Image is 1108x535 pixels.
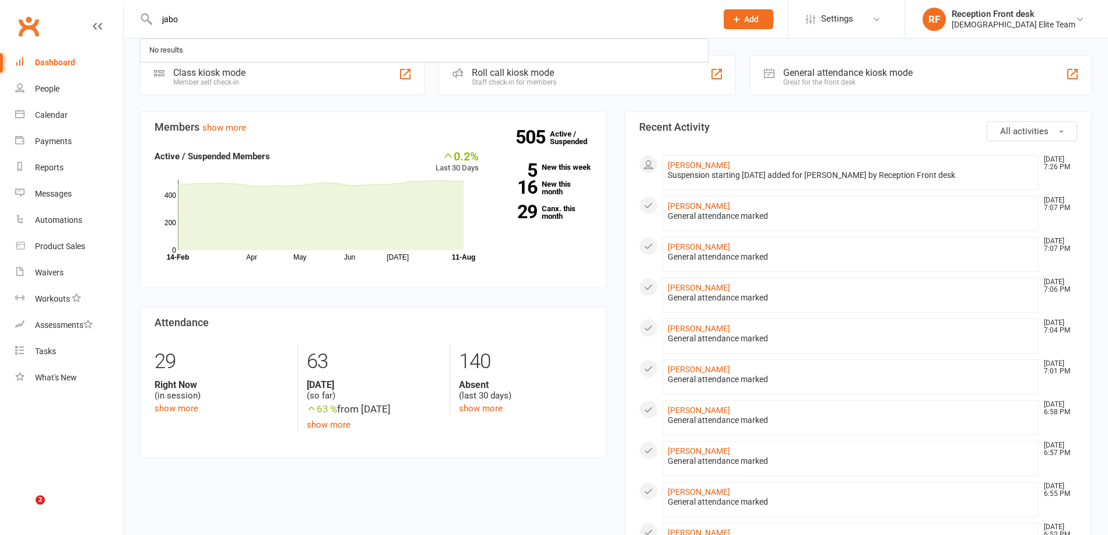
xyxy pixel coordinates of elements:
[155,121,592,133] h3: Members
[1038,482,1077,498] time: [DATE] 6:55 PM
[668,365,730,374] a: [PERSON_NAME]
[35,110,68,120] div: Calendar
[155,151,270,162] strong: Active / Suspended Members
[1000,126,1049,137] span: All activities
[783,78,913,86] div: Great for the front desk
[668,497,1033,507] div: General attendance marked
[668,293,1033,303] div: General attendance marked
[952,19,1075,30] div: [DEMOGRAPHIC_DATA] Elite Team
[15,76,123,102] a: People
[668,252,1033,262] div: General attendance marked
[307,419,350,430] a: show more
[35,215,82,225] div: Automations
[1038,156,1077,171] time: [DATE] 7:26 PM
[155,379,289,390] strong: Right Now
[15,155,123,181] a: Reports
[35,84,59,93] div: People
[496,162,537,179] strong: 5
[668,242,730,251] a: [PERSON_NAME]
[496,180,592,195] a: 16New this month
[668,283,730,292] a: [PERSON_NAME]
[1038,197,1077,212] time: [DATE] 7:07 PM
[15,207,123,233] a: Automations
[173,78,246,86] div: Member self check-in
[1038,442,1077,457] time: [DATE] 6:57 PM
[472,78,556,86] div: Staff check-in for members
[459,379,592,401] div: (last 30 days)
[668,324,730,333] a: [PERSON_NAME]
[15,50,123,76] a: Dashboard
[155,379,289,401] div: (in session)
[496,163,592,171] a: 5New this week
[668,170,1033,180] div: Suspension starting [DATE] added for [PERSON_NAME] by Reception Front desk
[202,123,246,133] a: show more
[668,487,730,496] a: [PERSON_NAME]
[35,189,72,198] div: Messages
[173,67,246,78] div: Class kiosk mode
[15,286,123,312] a: Workouts
[496,203,537,221] strong: 29
[15,128,123,155] a: Payments
[1038,360,1077,375] time: [DATE] 7:01 PM
[550,121,601,154] a: 505Active / Suspended
[153,11,709,27] input: Search...
[15,260,123,286] a: Waivers
[35,268,64,277] div: Waivers
[35,347,56,356] div: Tasks
[436,149,479,162] div: 0.2%
[923,8,946,31] div: RF
[307,379,440,401] div: (so far)
[987,121,1077,141] button: All activities
[15,181,123,207] a: Messages
[668,201,730,211] a: [PERSON_NAME]
[35,163,64,172] div: Reports
[155,317,592,328] h3: Attendance
[668,415,1033,425] div: General attendance marked
[472,67,556,78] div: Roll call kiosk mode
[744,15,759,24] span: Add
[459,403,503,414] a: show more
[35,373,77,382] div: What's New
[35,137,72,146] div: Payments
[15,233,123,260] a: Product Sales
[15,312,123,338] a: Assessments
[496,179,537,196] strong: 16
[639,121,1077,133] h3: Recent Activity
[36,495,45,505] span: 2
[307,403,337,415] span: 63 %
[15,102,123,128] a: Calendar
[516,128,550,146] strong: 505
[459,379,592,390] strong: Absent
[1038,237,1077,253] time: [DATE] 7:07 PM
[668,446,730,456] a: [PERSON_NAME]
[496,205,592,220] a: 29Canx. this month
[1038,319,1077,334] time: [DATE] 7:04 PM
[783,67,913,78] div: General attendance kiosk mode
[15,365,123,391] a: What's New
[35,58,75,67] div: Dashboard
[307,379,440,390] strong: [DATE]
[35,294,70,303] div: Workouts
[1038,278,1077,293] time: [DATE] 7:06 PM
[724,9,773,29] button: Add
[668,211,1033,221] div: General attendance marked
[668,334,1033,344] div: General attendance marked
[307,401,440,417] div: from [DATE]
[35,320,93,330] div: Assessments
[668,160,730,170] a: [PERSON_NAME]
[155,344,289,379] div: 29
[668,375,1033,384] div: General attendance marked
[12,495,40,523] iframe: Intercom live chat
[307,344,440,379] div: 63
[35,242,85,251] div: Product Sales
[436,149,479,174] div: Last 30 Days
[668,405,730,415] a: [PERSON_NAME]
[1038,401,1077,416] time: [DATE] 6:58 PM
[668,456,1033,466] div: General attendance marked
[155,403,198,414] a: show more
[14,12,43,41] a: Clubworx
[146,42,187,59] div: No results
[459,344,592,379] div: 140
[15,338,123,365] a: Tasks
[821,6,853,32] span: Settings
